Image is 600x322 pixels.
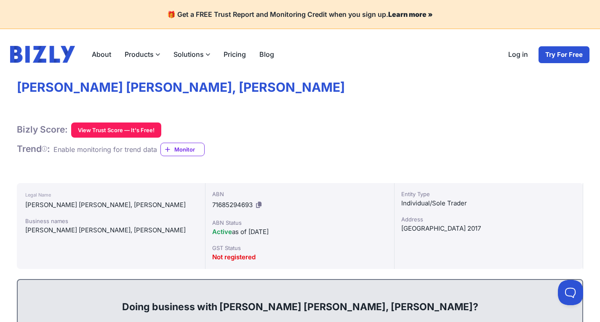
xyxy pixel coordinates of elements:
div: Entity Type [401,190,576,198]
h1: [PERSON_NAME] [PERSON_NAME], [PERSON_NAME] [17,80,583,96]
img: bizly_logo.svg [10,46,75,63]
div: [PERSON_NAME] [PERSON_NAME], [PERSON_NAME] [25,200,197,210]
div: ABN Status [212,218,387,227]
h4: 🎁 Get a FREE Trust Report and Monitoring Credit when you sign up. [10,10,590,19]
div: [GEOGRAPHIC_DATA] 2017 [401,224,576,234]
a: Pricing [217,46,253,63]
div: GST Status [212,244,387,252]
div: Address [401,215,576,224]
div: as of [DATE] [212,227,387,237]
div: Individual/Sole Trader [401,198,576,208]
span: Active [212,228,232,236]
iframe: Toggle Customer Support [558,280,583,305]
label: Solutions [167,46,217,63]
h1: Bizly Score: [17,124,68,135]
div: Enable monitoring for trend data [53,144,157,154]
a: Log in [501,46,535,64]
span: Trend : [17,144,50,154]
div: Doing business with [PERSON_NAME] [PERSON_NAME], [PERSON_NAME]? [26,287,574,314]
a: Learn more » [388,10,433,19]
span: Monitor [174,145,204,154]
a: About [85,46,118,63]
div: ABN [212,190,387,198]
button: View Trust Score — It's Free! [71,122,161,138]
div: [PERSON_NAME] [PERSON_NAME], [PERSON_NAME] [25,225,197,235]
a: Try For Free [538,46,590,64]
label: Products [118,46,167,63]
div: Legal Name [25,190,197,200]
div: Business names [25,217,197,225]
span: Not registered [212,253,256,261]
span: 71685294693 [212,201,253,209]
a: Blog [253,46,281,63]
a: Monitor [160,143,205,156]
